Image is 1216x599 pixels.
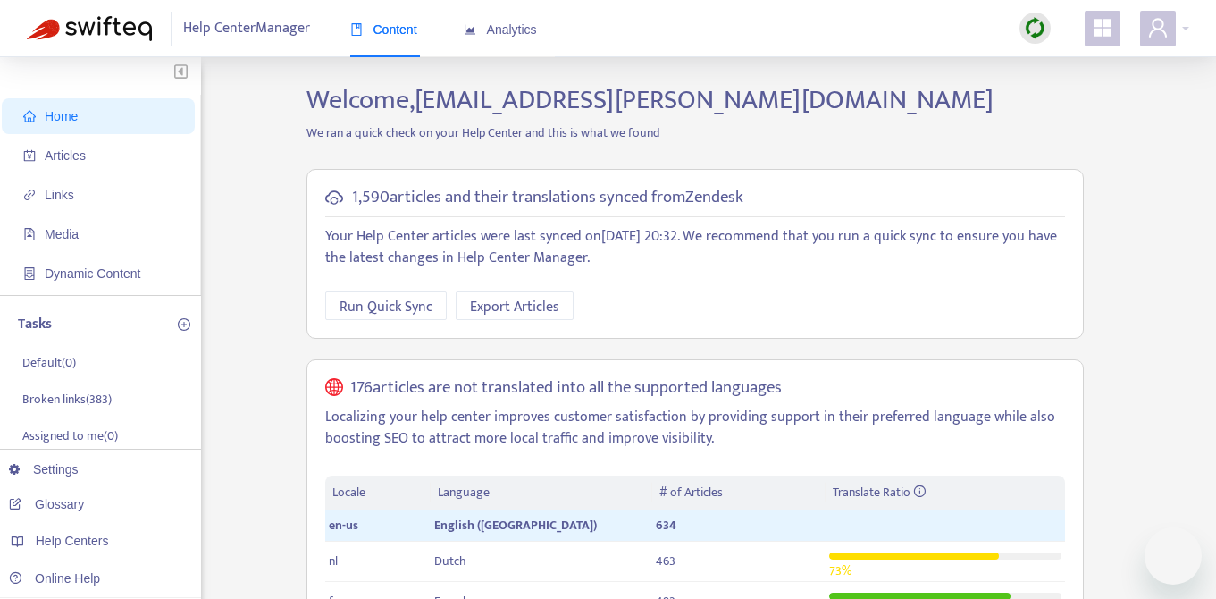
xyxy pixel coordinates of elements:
p: Broken links ( 383 ) [22,390,112,409]
span: Dynamic Content [45,266,140,281]
img: Swifteq [27,16,152,41]
img: sync.dc5367851b00ba804db3.png [1024,17,1046,39]
span: Help Centers [36,534,109,548]
p: Default ( 0 ) [22,353,76,372]
a: Online Help [9,571,100,586]
p: We ran a quick check on your Help Center and this is what we found [293,123,1097,142]
a: Settings [9,462,79,477]
span: Help Center Manager [183,12,310,46]
span: container [23,267,36,280]
span: Export Articles [470,296,559,318]
th: # of Articles [652,476,825,510]
span: nl [329,551,338,571]
div: Translate Ratio [833,483,1058,502]
th: Locale [325,476,431,510]
span: Welcome, [EMAIL_ADDRESS][PERSON_NAME][DOMAIN_NAME] [306,78,994,122]
span: 73 % [829,561,851,581]
span: 463 [656,551,675,571]
span: 634 [656,515,676,536]
span: Articles [45,148,86,163]
span: user [1147,17,1169,38]
span: Run Quick Sync [340,296,432,318]
button: Run Quick Sync [325,291,447,320]
span: home [23,110,36,122]
span: plus-circle [178,318,190,331]
span: Content [350,22,417,37]
h5: 1,590 articles and their translations synced from Zendesk [352,188,743,208]
button: Export Articles [456,291,574,320]
p: Localizing your help center improves customer satisfaction by providing support in their preferre... [325,407,1065,450]
span: global [325,378,343,399]
iframe: Button to launch messaging window [1145,527,1202,585]
p: Assigned to me ( 0 ) [22,426,118,445]
span: Links [45,188,74,202]
span: appstore [1092,17,1113,38]
span: file-image [23,228,36,240]
span: English ([GEOGRAPHIC_DATA]) [434,515,597,536]
span: area-chart [464,23,476,36]
span: Home [45,109,78,123]
span: Dutch [434,551,466,571]
span: account-book [23,149,36,162]
h5: 176 articles are not translated into all the supported languages [350,378,782,399]
a: Glossary [9,497,84,511]
span: book [350,23,363,36]
span: en-us [329,515,358,536]
span: cloud-sync [325,189,343,207]
span: Media [45,227,79,241]
span: link [23,189,36,201]
th: Language [431,476,652,510]
p: Your Help Center articles were last synced on [DATE] 20:32 . We recommend that you run a quick sy... [325,226,1065,269]
span: Analytics [464,22,537,37]
p: Tasks [18,314,52,335]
